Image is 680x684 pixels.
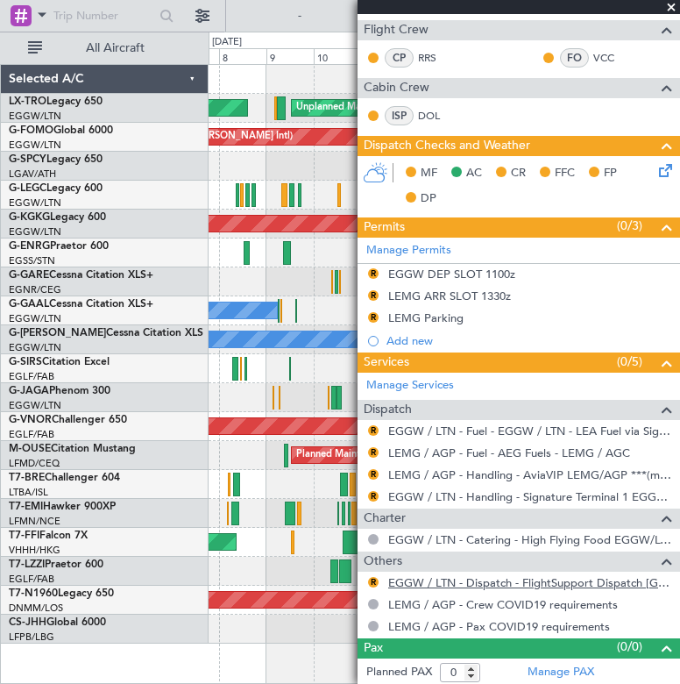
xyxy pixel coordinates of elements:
a: LX-TROLegacy 650 [9,96,103,107]
input: Trip Number [53,3,154,29]
span: T7-LZZI [9,559,45,570]
a: LFPB/LBG [9,631,54,644]
a: G-GARECessna Citation XLS+ [9,270,153,281]
a: EGGW/LTN [9,399,61,412]
button: R [368,577,379,588]
span: Permits [364,217,405,238]
label: Planned PAX [366,664,432,681]
a: G-JAGAPhenom 300 [9,386,110,396]
span: G-JAGA [9,386,49,396]
span: T7-N1960 [9,588,58,599]
a: Manage PAX [528,664,594,681]
span: Dispatch [364,400,412,420]
a: T7-BREChallenger 604 [9,473,120,483]
span: G-KGKG [9,212,50,223]
a: Manage Permits [366,242,451,260]
a: T7-EMIHawker 900XP [9,502,116,512]
button: R [368,447,379,458]
a: G-KGKGLegacy 600 [9,212,106,223]
a: EGLF/FAB [9,428,54,441]
a: CS-JHHGlobal 6000 [9,617,106,628]
a: EGNR/CEG [9,283,61,296]
a: LEMG / AGP - Crew COVID19 requirements [388,597,618,612]
span: G-VNOR [9,415,52,425]
a: EGLF/FAB [9,370,54,383]
a: EGGW/LTN [9,139,61,152]
a: G-SIRSCitation Excel [9,357,110,367]
a: DNMM/LOS [9,602,63,615]
span: G-FOMO [9,125,53,136]
a: EGGW/LTN [9,110,61,123]
a: EGGW/LTN [9,225,61,239]
a: LGAV/ATH [9,167,56,181]
span: G-SIRS [9,357,42,367]
div: Unplanned Maint [GEOGRAPHIC_DATA] ([GEOGRAPHIC_DATA]) [296,95,584,121]
span: Charter [364,509,406,529]
span: G-GARE [9,270,49,281]
span: LX-TRO [9,96,46,107]
button: R [368,425,379,436]
span: CR [511,165,526,182]
button: R [368,469,379,480]
a: LFMD/CEQ [9,457,60,470]
a: VCC [593,50,633,66]
span: Dispatch Checks and Weather [364,136,530,156]
a: LFMN/NCE [9,515,60,528]
a: LEMG / AGP - Fuel - AEG Fuels - LEMG / AGC [388,445,630,460]
span: Pax [364,638,383,659]
span: G-GAAL [9,299,49,310]
span: Services [364,353,409,373]
a: G-SPCYLegacy 650 [9,154,103,165]
a: G-[PERSON_NAME]Cessna Citation XLS [9,328,203,338]
a: G-FOMOGlobal 6000 [9,125,113,136]
a: G-VNORChallenger 650 [9,415,127,425]
button: R [368,312,379,323]
span: G-[PERSON_NAME] [9,328,106,338]
span: DP [421,190,436,208]
button: R [368,268,379,279]
div: Planned Maint Bournemouth [296,442,423,468]
a: M-OUSECitation Mustang [9,444,136,454]
a: EGGW / LTN - Dispatch - FlightSupport Dispatch [GEOGRAPHIC_DATA] [388,575,671,590]
span: AC [466,165,482,182]
a: G-GAALCessna Citation XLS+ [9,299,153,310]
a: Manage Services [366,377,454,395]
div: FO [560,48,589,68]
span: M-OUSE [9,444,51,454]
a: T7-FFIFalcon 7X [9,531,88,541]
div: Add new [386,333,671,348]
button: R [368,491,379,502]
a: G-LEGCLegacy 600 [9,183,103,194]
a: EGGW/LTN [9,196,61,210]
div: [DATE] [212,35,242,50]
a: VHHH/HKG [9,544,60,557]
a: RRS [418,50,457,66]
span: Flight Crew [364,20,429,40]
span: FFC [555,165,575,182]
a: LEMG / AGP - Pax COVID19 requirements [388,619,610,634]
div: 10 [314,48,361,64]
button: All Aircraft [19,34,190,62]
a: EGGW / LTN - Handling - Signature Terminal 1 EGGW / LTN [388,489,671,504]
span: All Aircraft [46,42,185,54]
a: EGLF/FAB [9,573,54,586]
span: G-SPCY [9,154,46,165]
span: G-ENRG [9,241,50,252]
span: (0/3) [617,217,642,235]
div: 8 [219,48,266,64]
a: G-ENRGPraetor 600 [9,241,109,252]
a: EGGW/LTN [9,341,61,354]
a: EGGW / LTN - Fuel - EGGW / LTN - LEA Fuel via Signature in EGGW [388,424,671,438]
a: T7-LZZIPraetor 600 [9,559,103,570]
span: MF [421,165,437,182]
button: R [368,290,379,301]
span: CS-JHH [9,617,46,628]
span: T7-BRE [9,473,45,483]
a: EGSS/STN [9,254,55,267]
span: Cabin Crew [364,78,429,98]
a: EGGW/LTN [9,312,61,325]
span: FP [604,165,617,182]
a: EGGW / LTN - Catering - High Flying Food EGGW/LTN [388,532,671,547]
div: CP [385,48,414,68]
a: LTBA/ISL [9,486,48,499]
